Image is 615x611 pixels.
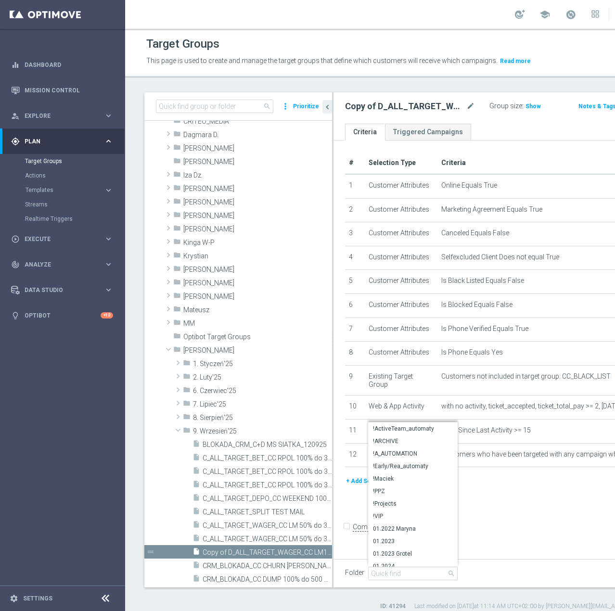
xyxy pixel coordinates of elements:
[173,251,181,262] i: folder
[365,198,437,222] td: Customer Attributes
[11,260,104,269] div: Analyze
[25,287,104,293] span: Data Studio
[25,172,100,179] a: Actions
[10,594,18,603] i: settings
[25,262,104,267] span: Analyze
[11,286,104,294] div: Data Studio
[292,100,320,113] button: Prioritize
[173,265,181,276] i: folder
[173,116,181,127] i: folder
[499,56,532,66] button: Read more
[345,246,365,270] td: 4
[365,174,437,198] td: Customer Attributes
[183,399,191,410] i: folder
[193,387,332,395] span: 6. Czerwiec&#x27;25
[173,170,181,181] i: folder
[104,260,113,269] i: keyboard_arrow_right
[441,348,503,356] span: Is Phone Equals Yes
[345,101,464,112] h2: Copy of D_ALL_TARGET_WAGER_CC LM100% do 500 PLN SB PUSH_180925
[173,238,181,249] i: folder
[104,285,113,294] i: keyboard_arrow_right
[203,522,332,530] span: C_ALL_TARGET_WAGER_CC LM 50% do 300 PLN CZW PUSH_150925
[441,253,559,261] span: Selfexcluded Client Does not equal True
[173,345,181,356] i: folder
[11,286,114,294] button: Data Studio keyboard_arrow_right
[365,365,437,395] td: Existing Target Group
[173,130,181,141] i: folder
[365,318,437,342] td: Customer Attributes
[25,212,124,226] div: Realtime Triggers
[11,112,114,120] button: person_search Explore keyboard_arrow_right
[11,235,104,243] div: Execute
[25,215,100,223] a: Realtime Triggers
[345,152,365,174] th: #
[173,211,181,222] i: folder
[25,157,100,165] a: Target Groups
[345,124,385,140] a: Criteria
[183,319,332,328] span: MM
[373,450,453,458] span: !A_AUTOMATION
[173,157,181,168] i: folder
[365,222,437,246] td: Customer Attributes
[441,301,512,309] span: Is Blocked Equals False
[192,467,200,478] i: insert_drive_file
[25,236,104,242] span: Execute
[345,443,365,467] td: 12
[373,475,453,483] span: !Maciek
[441,159,466,166] span: Criteria
[11,261,114,268] div: track_changes Analyze keyboard_arrow_right
[365,293,437,318] td: Customer Attributes
[345,318,365,342] td: 7
[26,187,94,193] span: Templates
[193,360,332,368] span: 1. Stycze&#x144;&#x27;25
[11,61,114,69] button: equalizer Dashboard
[192,534,200,545] i: insert_drive_file
[323,102,332,112] i: chevron_left
[365,270,437,294] td: Customer Attributes
[183,225,332,233] span: Kasia K.
[183,386,191,397] i: folder
[192,507,200,518] i: insert_drive_file
[192,574,200,586] i: insert_drive_file
[146,57,498,64] span: This page is used to create and manage the target groups that define which customers will receive...
[25,183,124,197] div: Templates
[183,239,332,247] span: Kinga W-P
[104,234,113,243] i: keyboard_arrow_right
[365,419,437,443] td: Customer Attributes
[365,443,437,467] td: Campaign History
[183,117,332,126] span: CRITEO_MEDIA
[183,279,332,287] span: Maria M.
[25,113,104,119] span: Explore
[25,186,114,194] button: Templates keyboard_arrow_right
[373,462,453,470] span: !Early/Rea_automaty
[11,112,20,120] i: person_search
[192,521,200,532] i: insert_drive_file
[183,333,332,341] span: Optibot Target Groups
[373,437,453,445] span: !ARCHIVE
[11,137,20,146] i: gps_fixed
[25,139,104,144] span: Plan
[11,87,114,94] div: Mission Control
[183,306,332,314] span: Mateusz
[11,312,114,319] button: lightbulb Optibot +10
[203,562,332,570] span: CRM_BLOKADA_CC CHURN REPKA 100% do 300 PLN_040925
[183,426,191,437] i: folder
[193,373,332,382] span: 2. Luty&#x27;25
[192,494,200,505] i: insert_drive_file
[345,365,365,395] td: 9
[373,487,453,495] span: !PPZ
[173,224,181,235] i: folder
[345,395,365,420] td: 10
[25,197,124,212] div: Streams
[183,171,332,179] span: Iza Dz.
[183,372,191,383] i: folder
[11,77,113,103] div: Mission Control
[380,602,406,611] label: ID: 41294
[183,413,191,424] i: folder
[101,312,113,318] div: +10
[441,325,528,333] span: Is Phone Verified Equals True
[173,305,181,316] i: folder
